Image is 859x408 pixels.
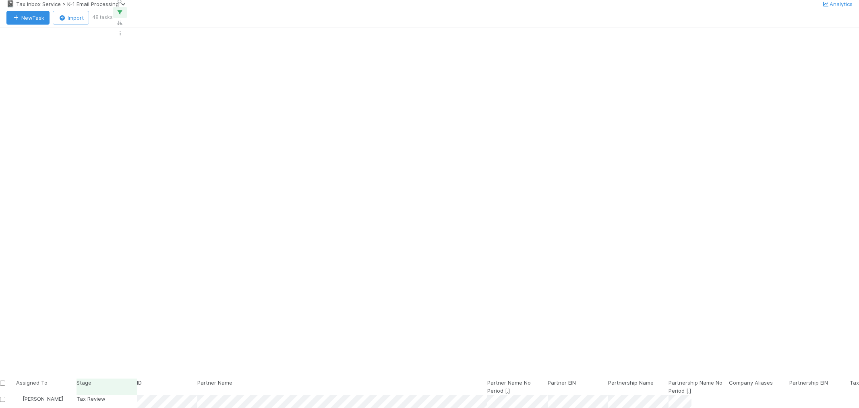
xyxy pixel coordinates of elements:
[669,379,722,394] span: Partnership Name No Period [.]
[548,379,576,386] span: Partner EIN
[6,0,14,7] span: 📓
[6,11,50,25] button: NewTask
[729,379,773,386] span: Company Aliases
[16,395,63,403] div: [PERSON_NAME]
[789,379,828,386] span: Partnership EIN
[53,11,89,25] button: Import
[23,396,63,402] span: [PERSON_NAME]
[608,379,654,386] span: Partnership Name
[487,379,531,394] span: Partner Name No Period [.]
[197,379,232,386] span: Partner Name
[16,396,23,402] img: avatar_37569647-1c78-4889-accf-88c08d42a236.png
[16,379,48,386] span: Assigned To
[77,379,91,386] span: Stage
[16,1,128,7] span: Tax Inbox Service > K-1 Email Processing
[77,396,106,402] span: Tax Review
[137,379,142,386] span: ID
[77,395,106,403] div: Tax Review
[92,14,113,21] small: 48 tasks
